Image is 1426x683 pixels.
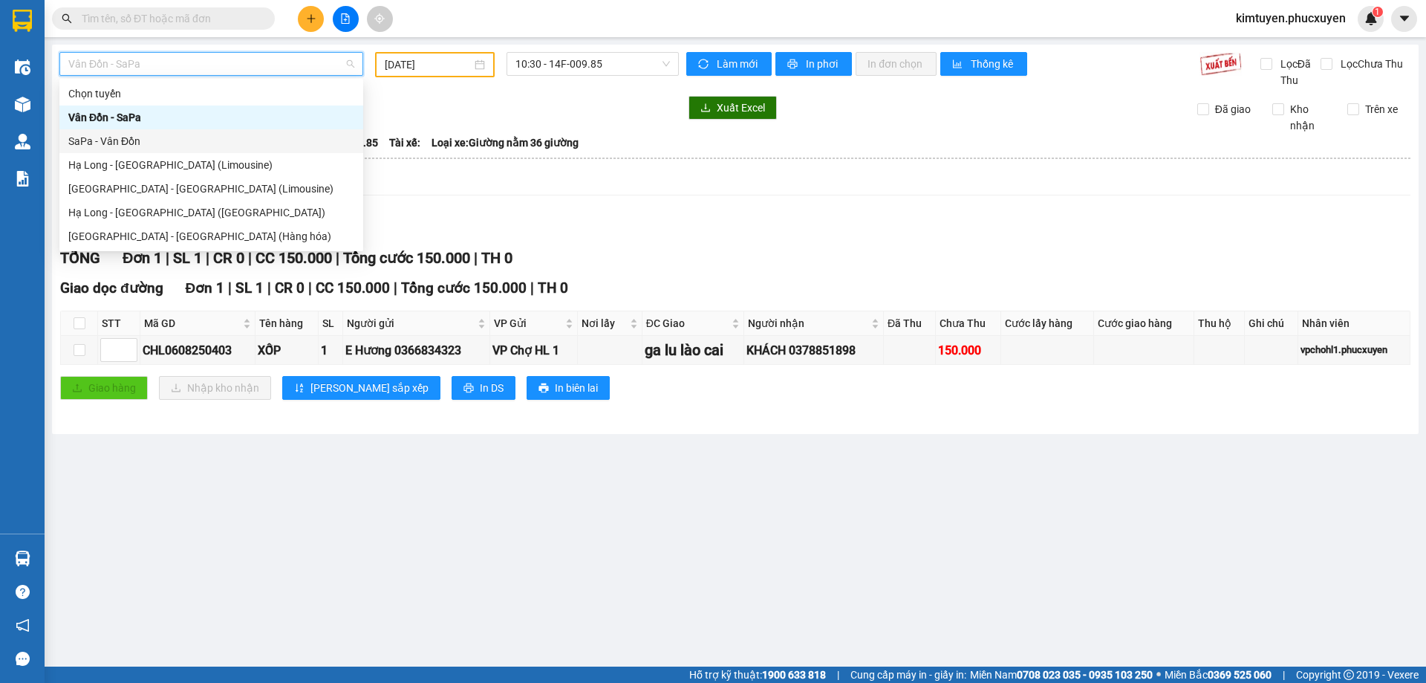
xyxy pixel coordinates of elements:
th: Nhân viên [1298,311,1410,336]
img: warehouse-icon [15,551,30,566]
div: [GEOGRAPHIC_DATA] - [GEOGRAPHIC_DATA] (Hàng hóa) [68,228,354,245]
span: | [206,249,209,267]
th: STT [98,311,140,336]
th: Chưa Thu [936,311,1002,336]
input: Tìm tên, số ĐT hoặc mã đơn [82,10,257,27]
span: message [16,652,30,666]
span: Đơn 1 [186,279,225,297]
strong: 1900 633 818 [762,669,826,681]
th: Cước lấy hàng [1001,311,1093,336]
strong: 0369 525 060 [1208,669,1272,681]
span: printer [463,383,474,395]
button: bar-chartThống kê [940,52,1027,76]
img: 9k= [1199,52,1242,76]
span: sync [698,59,711,71]
sup: 1 [1373,7,1383,17]
div: Hạ Long - Hà Nội (Hàng hóa) [59,201,363,224]
span: plus [306,13,316,24]
span: search [62,13,72,24]
span: Kho nhận [1284,101,1336,134]
span: printer [538,383,549,395]
div: Hà Nội - Hạ Long (Hàng hóa) [59,224,363,248]
span: Trên xe [1359,101,1404,117]
span: In phơi [806,56,840,72]
button: In đơn chọn [856,52,937,76]
span: Tài xế: [389,135,420,151]
div: vpchohl1.phucxuyen [1300,343,1407,357]
span: 1 [1375,7,1380,17]
span: | [1283,667,1285,683]
span: notification [16,618,30,632]
button: sort-ascending[PERSON_NAME] sắp xếp [282,376,440,400]
div: XỐP [258,341,316,360]
span: Vân Đồn - SaPa [68,53,354,75]
button: downloadNhập kho nhận [159,376,271,400]
span: | [267,279,271,297]
span: | [474,249,478,267]
span: Loại xe: Giường nằm 36 giường [432,135,579,151]
button: file-add [333,6,359,32]
span: | [166,249,169,267]
span: Miền Nam [970,667,1153,683]
img: icon-new-feature [1364,12,1378,25]
div: E Hương 0366834323 [345,341,488,360]
strong: 0708 023 035 - 0935 103 250 [1017,669,1153,681]
span: Người nhận [748,315,868,331]
span: copyright [1344,670,1354,680]
span: ⚪️ [1156,672,1161,678]
span: up [125,341,134,350]
td: VP Chợ HL 1 [490,336,578,365]
th: Thu hộ [1194,311,1245,336]
span: download [700,103,711,114]
span: In DS [480,380,504,396]
button: printerIn DS [452,376,515,400]
img: warehouse-icon [15,59,30,75]
span: CC 150.000 [316,279,390,297]
span: kimtuyen.phucxuyen [1224,9,1358,27]
div: ga lu lào cai [645,339,742,362]
button: downloadXuất Excel [688,96,777,120]
span: printer [787,59,800,71]
span: | [336,249,339,267]
span: Làm mới [717,56,760,72]
span: TỔNG [60,249,100,267]
span: Hỗ trợ kỹ thuật: [689,667,826,683]
span: caret-down [1398,12,1411,25]
div: SaPa - Vân Đồn [59,129,363,153]
span: Miền Bắc [1165,667,1272,683]
div: 150.000 [938,341,999,360]
span: 10:30 - 14F-009.85 [515,53,670,75]
span: SL 1 [173,249,202,267]
img: warehouse-icon [15,134,30,149]
span: Lọc Chưa Thu [1335,56,1405,72]
span: sort-ascending [294,383,305,395]
span: Tổng cước 150.000 [401,279,527,297]
div: Chọn tuyến [59,82,363,106]
span: CC 150.000 [255,249,332,267]
td: CHL0608250403 [140,336,255,365]
th: SL [319,311,343,336]
div: VP Chợ HL 1 [492,341,575,360]
span: | [530,279,534,297]
span: Người gửi [347,315,475,331]
span: | [837,667,839,683]
span: CR 0 [275,279,305,297]
button: printerIn biên lai [527,376,610,400]
span: | [394,279,397,297]
span: TH 0 [481,249,512,267]
div: Hạ Long - [GEOGRAPHIC_DATA] ([GEOGRAPHIC_DATA]) [68,204,354,221]
th: Tên hàng [255,311,319,336]
div: SaPa - Vân Đồn [68,133,354,149]
span: Nơi lấy [582,315,626,331]
span: Cung cấp máy in - giấy in: [850,667,966,683]
img: logo-vxr [13,10,32,32]
div: Hạ Long - [GEOGRAPHIC_DATA] (Limousine) [68,157,354,173]
div: Chọn tuyến [68,85,354,102]
button: printerIn phơi [775,52,852,76]
div: [GEOGRAPHIC_DATA] - [GEOGRAPHIC_DATA] (Limousine) [68,181,354,197]
div: CHL0608250403 [143,341,253,360]
button: syncLàm mới [686,52,772,76]
span: Đơn 1 [123,249,162,267]
span: bar-chart [952,59,965,71]
span: Lọc Đã Thu [1274,56,1321,88]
